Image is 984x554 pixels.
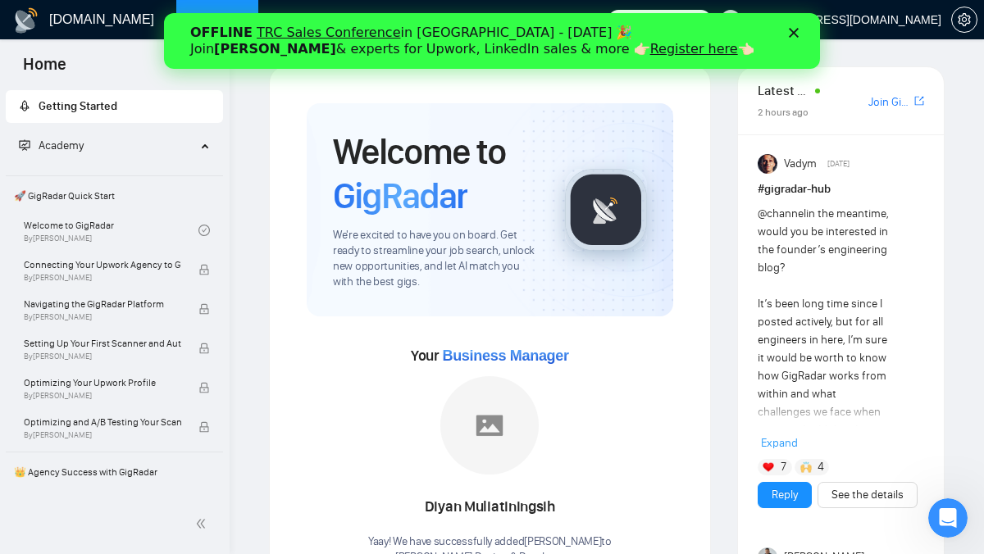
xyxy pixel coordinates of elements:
div: Закрыть [625,15,641,25]
a: Join GigRadar Slack Community [868,93,911,111]
span: Home [10,52,80,87]
span: By [PERSON_NAME] [24,430,181,440]
span: Optimizing and A/B Testing Your Scanner for Better Results [24,414,181,430]
span: 609 [686,11,704,29]
span: check-circle [198,225,210,236]
span: By [PERSON_NAME] [24,273,181,283]
button: Reply [758,482,812,508]
img: Vadym [758,154,777,174]
span: @channel [758,207,806,220]
div: Diyan Muliatiningsih [368,493,612,521]
h1: Welcome to [333,129,539,218]
span: lock [198,303,210,315]
iframe: Intercom live chat баннер [164,13,820,69]
span: Academy [39,138,84,152]
span: Getting Started [39,99,117,113]
img: gigradar-logo.png [565,169,647,251]
span: Optimizing Your Upwork Profile [24,375,181,391]
a: Welcome to GigRadarBy[PERSON_NAME] [24,212,198,248]
span: By [PERSON_NAME] [24,352,181,361]
span: By [PERSON_NAME] [24,312,181,322]
span: Expand [761,436,798,450]
span: [DATE] [827,157,850,171]
span: Latest Posts from the GigRadar Community [758,80,811,101]
span: export [914,94,924,107]
span: lock [198,382,210,393]
a: 1️⃣ Start Here [24,488,198,524]
span: rocket [19,100,30,111]
span: Setting Up Your First Scanner and Auto-Bidder [24,335,181,352]
iframe: Intercom live chat [928,498,968,538]
a: searchScanner [382,12,443,26]
span: 7 [781,459,786,475]
span: lock [198,264,210,275]
span: 🚀 GigRadar Quick Start [7,179,221,212]
a: dashboardDashboard [275,12,349,26]
a: Register here [486,28,574,43]
span: 2 hours ago [758,107,809,118]
span: lock [198,421,210,433]
a: setting [951,13,977,26]
span: We're excited to have you on board. Get ready to streamline your job search, unlock new opportuni... [333,228,539,290]
span: Connecting Your Upwork Agency to GigRadar [24,257,181,273]
span: 👑 Agency Success with GigRadar [7,456,221,488]
a: export [914,93,924,109]
span: 4 [818,459,824,475]
a: Reply [772,486,798,504]
span: fund-projection-screen [19,139,30,151]
span: By [PERSON_NAME] [24,391,181,401]
span: GigRadar [333,174,467,218]
span: Connects: [633,11,682,29]
a: See the details [831,486,904,504]
li: Getting Started [6,90,223,123]
span: Business Manager [442,347,568,364]
button: See the details [818,482,918,508]
img: 🙌 [800,461,812,473]
span: setting [952,13,977,26]
img: logo [13,7,39,34]
a: homeHome [193,12,242,26]
span: Your [411,347,569,365]
img: placeholder.png [440,376,539,475]
span: Navigating the GigRadar Platform [24,296,181,312]
span: Academy [19,138,84,152]
span: lock [198,343,210,354]
span: Vadym [784,155,817,173]
img: ❤️ [763,461,774,473]
h1: # gigradar-hub [758,180,924,198]
span: double-left [195,515,212,532]
button: setting [951,7,977,33]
